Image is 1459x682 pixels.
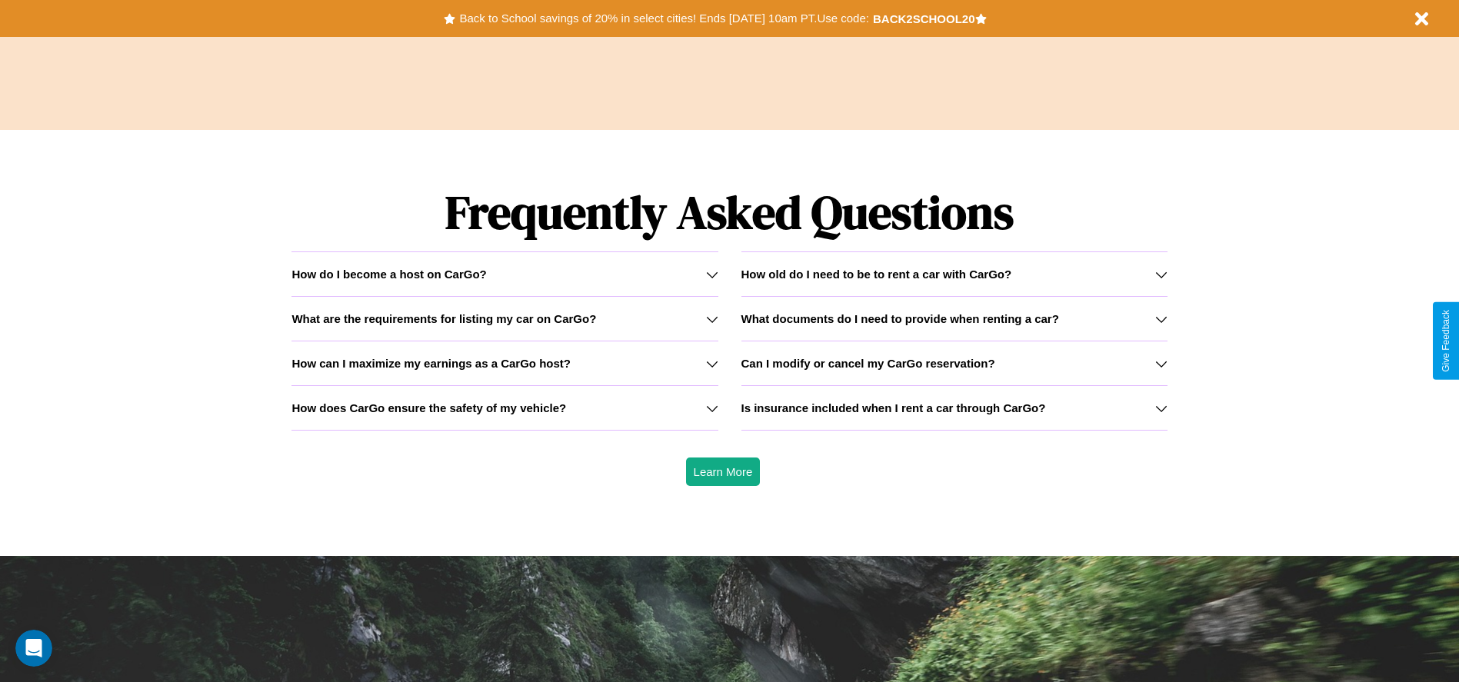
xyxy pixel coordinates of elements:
[873,12,975,25] b: BACK2SCHOOL20
[291,268,486,281] h3: How do I become a host on CarGo?
[15,630,52,667] iframe: Intercom live chat
[686,457,761,486] button: Learn More
[741,268,1012,281] h3: How old do I need to be to rent a car with CarGo?
[291,312,596,325] h3: What are the requirements for listing my car on CarGo?
[291,401,566,414] h3: How does CarGo ensure the safety of my vehicle?
[1441,310,1451,372] div: Give Feedback
[741,401,1046,414] h3: Is insurance included when I rent a car through CarGo?
[291,357,571,370] h3: How can I maximize my earnings as a CarGo host?
[741,357,995,370] h3: Can I modify or cancel my CarGo reservation?
[291,173,1167,251] h1: Frequently Asked Questions
[455,8,872,29] button: Back to School savings of 20% in select cities! Ends [DATE] 10am PT.Use code:
[741,312,1059,325] h3: What documents do I need to provide when renting a car?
